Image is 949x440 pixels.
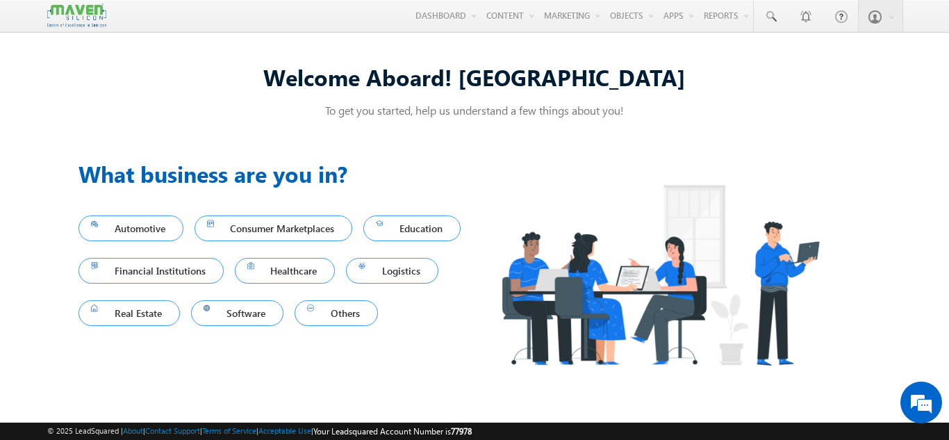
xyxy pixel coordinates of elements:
[204,304,272,323] span: Software
[91,219,171,238] span: Automotive
[247,261,323,280] span: Healthcare
[79,103,870,117] p: To get you started, help us understand a few things about you!
[474,157,845,393] img: Industry.png
[202,426,256,435] a: Terms of Service
[79,157,474,190] h3: What business are you in?
[91,304,167,323] span: Real Estate
[91,261,211,280] span: Financial Institutions
[313,426,472,437] span: Your Leadsquared Account Number is
[258,426,311,435] a: Acceptable Use
[47,425,472,438] span: © 2025 LeadSquared | | | | |
[79,62,870,92] div: Welcome Aboard! [GEOGRAPHIC_DATA]
[207,219,340,238] span: Consumer Marketplaces
[358,261,426,280] span: Logistics
[451,426,472,437] span: 77978
[123,426,143,435] a: About
[47,3,106,28] img: Custom Logo
[376,219,448,238] span: Education
[145,426,200,435] a: Contact Support
[307,304,365,323] span: Others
